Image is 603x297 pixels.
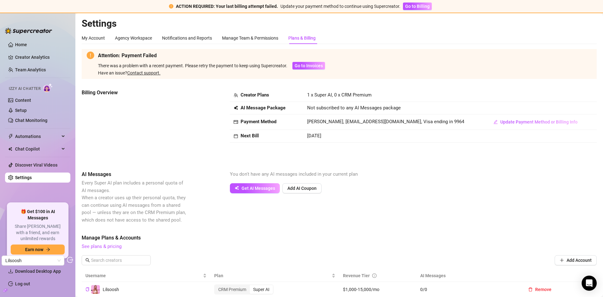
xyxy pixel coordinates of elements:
[416,270,519,282] th: AI Messages
[307,92,372,98] span: 1 x Super AI, 0 x CRM Premium
[91,285,100,294] img: Lilsoosh
[567,258,592,263] span: Add Account
[8,269,13,274] span: download
[169,4,173,8] span: exclamation-circle
[343,273,370,278] span: Revenue Tier
[85,272,202,279] span: Username
[535,287,551,292] span: Remove
[91,257,142,264] input: Search creators
[488,117,583,127] button: Update Payment Method or Billing Info
[43,83,53,92] img: AI Chatter
[241,119,276,124] strong: Payment Method
[15,52,65,62] a: Creator Analytics
[98,52,157,58] strong: Attention: Payment Failed
[162,35,212,41] div: Notifications and Reports
[115,35,152,41] div: Agency Workspace
[241,92,269,98] strong: Creator Plans
[242,186,275,191] span: Get AI Messages
[11,223,65,242] span: Share [PERSON_NAME] with a friend, and earn unlimited rewards
[15,67,46,72] a: Team Analytics
[15,162,57,168] a: Discover Viral Videos
[523,284,557,294] button: Remove
[295,63,323,68] span: Go to Invoices
[528,287,533,292] span: delete
[5,28,52,34] img: logo-BBDzfeDw.svg
[560,258,564,262] span: plus
[67,257,73,263] span: logout
[230,183,280,193] button: Get AI Messages
[582,276,597,291] div: Open Intercom Messenger
[98,62,287,69] div: There was a problem with a recent payment. Please retry the payment to keep using Supercreator.
[127,70,160,75] a: Contact support.
[103,287,119,292] span: Lilsoosh
[372,273,377,278] span: info-circle
[214,284,274,294] div: segmented control
[82,244,122,249] a: See plans & pricing
[82,171,187,178] span: AI Messages
[288,35,316,41] div: Plans & Billing
[15,42,27,47] a: Home
[215,285,250,294] div: CRM Premium
[282,183,322,193] button: Add AI Coupon
[5,256,61,265] span: Lilsoosh
[25,247,43,252] span: Earn now
[82,270,210,282] th: Username
[11,209,65,221] span: 🎁 Get $100 in AI Messages
[250,285,273,294] div: Super AI
[82,180,186,223] span: Every Super AI plan includes a personal quota of AI messages. When a creator uses up their person...
[82,18,597,30] h2: Settings
[403,4,432,9] a: Go to Billing
[98,69,325,76] div: Have an issue?
[292,62,325,69] button: Go to Invoices
[210,270,339,282] th: Plan
[420,286,516,293] span: 0 / 0
[82,35,105,41] div: My Account
[8,147,12,151] img: Chat Copilot
[15,175,32,180] a: Settings
[405,4,430,9] span: Go to Billing
[403,3,432,10] button: Go to Billing
[11,245,65,255] button: Earn nowarrow-right
[234,93,238,97] span: team
[287,186,317,191] span: Add AI Coupon
[230,171,358,177] span: You don't have any AI messages included in your current plan
[241,105,285,111] strong: AI Message Package
[234,120,238,124] span: credit-card
[500,119,578,124] span: Update Payment Method or Billing Info
[82,234,597,242] span: Manage Plans & Accounts
[234,134,238,138] span: calendar
[85,287,90,291] span: copy
[307,119,464,124] span: [PERSON_NAME], [EMAIL_ADDRESS][DOMAIN_NAME], Visa ending in 9964
[85,258,90,262] span: search
[9,86,41,92] span: Izzy AI Chatter
[15,144,60,154] span: Chat Copilot
[241,133,259,139] strong: Next Bill
[85,287,90,292] button: Copy Creator ID
[87,52,94,59] span: exclamation-circle
[15,98,31,103] a: Content
[82,89,187,96] span: Billing Overview
[555,255,597,265] button: Add Account
[15,269,61,274] span: Download Desktop App
[46,247,50,252] span: arrow-right
[15,118,47,123] a: Chat Monitoring
[8,134,13,139] span: thunderbolt
[3,288,8,293] span: build
[15,281,30,286] a: Log out
[307,133,321,139] span: [DATE]
[15,108,27,113] a: Setup
[222,35,278,41] div: Manage Team & Permissions
[493,120,498,124] span: edit
[214,272,330,279] span: Plan
[15,131,60,141] span: Automations
[307,104,401,112] span: Not subscribed to any AI Messages package
[280,4,400,9] span: Update your payment method to continue using Supercreator.
[176,4,278,9] strong: ACTION REQUIRED: Your last billing attempt failed.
